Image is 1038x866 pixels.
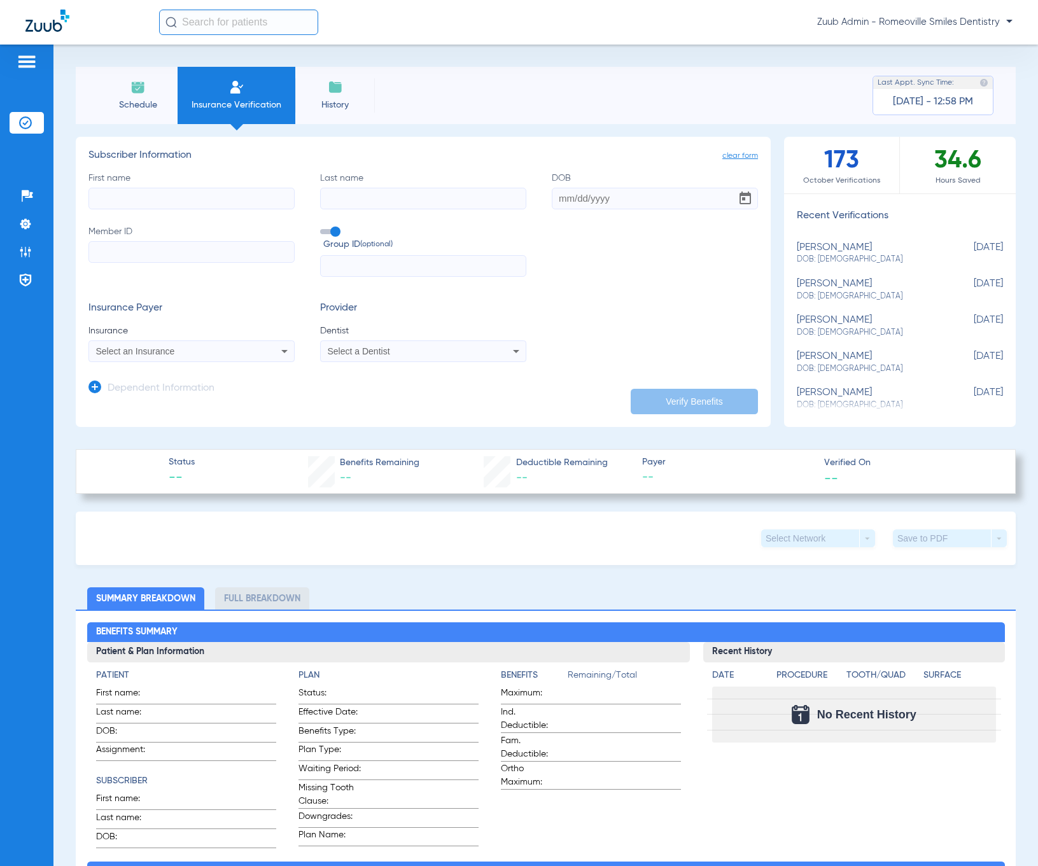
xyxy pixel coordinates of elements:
h3: Subscriber Information [88,150,758,162]
span: -- [642,470,813,485]
div: [PERSON_NAME] [797,351,939,374]
span: Status [169,456,195,469]
span: Last Appt. Sync Time: [878,76,954,89]
span: Hours Saved [900,174,1016,187]
span: Remaining/Total [568,669,681,687]
span: [DATE] [939,278,1003,302]
span: DOB: [DEMOGRAPHIC_DATA] [797,291,939,302]
li: Full Breakdown [215,587,309,610]
img: Search Icon [165,17,177,28]
app-breakdown-title: Surface [923,669,996,687]
input: First name [88,188,295,209]
div: 173 [784,137,900,193]
span: DOB: [DEMOGRAPHIC_DATA] [797,363,939,375]
label: DOB [552,172,758,209]
h4: Subscriber [96,774,276,788]
input: Member ID [88,241,295,263]
span: First name: [96,792,158,809]
h3: Dependent Information [108,382,214,395]
span: October Verifications [784,174,899,187]
img: Manual Insurance Verification [229,80,244,95]
span: -- [516,472,528,484]
span: Insurance Verification [187,99,286,111]
div: 34.6 [900,137,1016,193]
span: Last name: [96,706,158,723]
label: Member ID [88,225,295,277]
h4: Surface [923,669,996,682]
span: [DATE] [939,351,1003,374]
app-breakdown-title: Procedure [776,669,843,687]
span: Group ID [323,238,526,251]
span: Plan Type: [298,743,361,760]
h4: Plan [298,669,479,682]
h4: Procedure [776,669,843,682]
span: Ind. Deductible: [501,706,563,732]
button: Verify Benefits [631,389,758,414]
span: Assignment: [96,743,158,760]
span: Deductible Remaining [516,456,608,470]
span: Verified On [824,456,995,470]
span: Benefits Remaining [340,456,419,470]
h3: Recent History [703,642,1005,662]
span: Schedule [108,99,168,111]
span: clear form [722,150,758,162]
div: [PERSON_NAME] [797,242,939,265]
h2: Benefits Summary [87,622,1005,643]
button: Open calendar [733,186,758,211]
span: Missing Tooth Clause: [298,781,361,808]
span: Last name: [96,811,158,828]
h3: Provider [320,302,526,315]
span: [DATE] - 12:58 PM [893,95,973,108]
app-breakdown-title: Date [712,669,766,687]
span: Insurance [88,325,295,337]
span: Benefits Type: [298,725,361,742]
img: Zuub Logo [25,10,69,32]
span: Downgrades: [298,810,361,827]
div: [PERSON_NAME] [797,278,939,302]
input: DOBOpen calendar [552,188,758,209]
img: Schedule [130,80,146,95]
span: Waiting Period: [298,762,361,779]
img: History [328,80,343,95]
span: Payer [642,456,813,469]
label: First name [88,172,295,209]
div: [PERSON_NAME] [797,387,939,410]
div: [PERSON_NAME] [797,314,939,338]
input: Search for patients [159,10,318,35]
app-breakdown-title: Benefits [501,669,568,687]
span: No Recent History [817,708,916,721]
h4: Benefits [501,669,568,682]
span: Select a Dentist [328,346,390,356]
li: Summary Breakdown [87,587,204,610]
img: hamburger-icon [17,54,37,69]
app-breakdown-title: Tooth/Quad [846,669,919,687]
span: History [305,99,365,111]
span: -- [824,471,838,484]
input: Last name [320,188,526,209]
h4: Date [712,669,766,682]
span: Fam. Deductible: [501,734,563,761]
img: Calendar [792,705,810,724]
span: [DATE] [939,242,1003,265]
h3: Patient & Plan Information [87,642,690,662]
span: First name: [96,687,158,704]
span: Ortho Maximum: [501,762,563,789]
span: [DATE] [939,387,1003,410]
h4: Tooth/Quad [846,669,919,682]
span: DOB: [DEMOGRAPHIC_DATA] [797,327,939,339]
span: DOB: [96,830,158,848]
h3: Insurance Payer [88,302,295,315]
span: -- [169,470,195,487]
app-breakdown-title: Patient [96,669,276,682]
h3: Recent Verifications [784,210,1016,223]
small: (optional) [360,238,393,251]
img: last sync help info [979,78,988,87]
span: Maximum: [501,687,563,704]
span: Status: [298,687,361,704]
span: DOB: [DEMOGRAPHIC_DATA] [797,254,939,265]
label: Last name [320,172,526,209]
span: Effective Date: [298,706,361,723]
span: DOB: [96,725,158,742]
